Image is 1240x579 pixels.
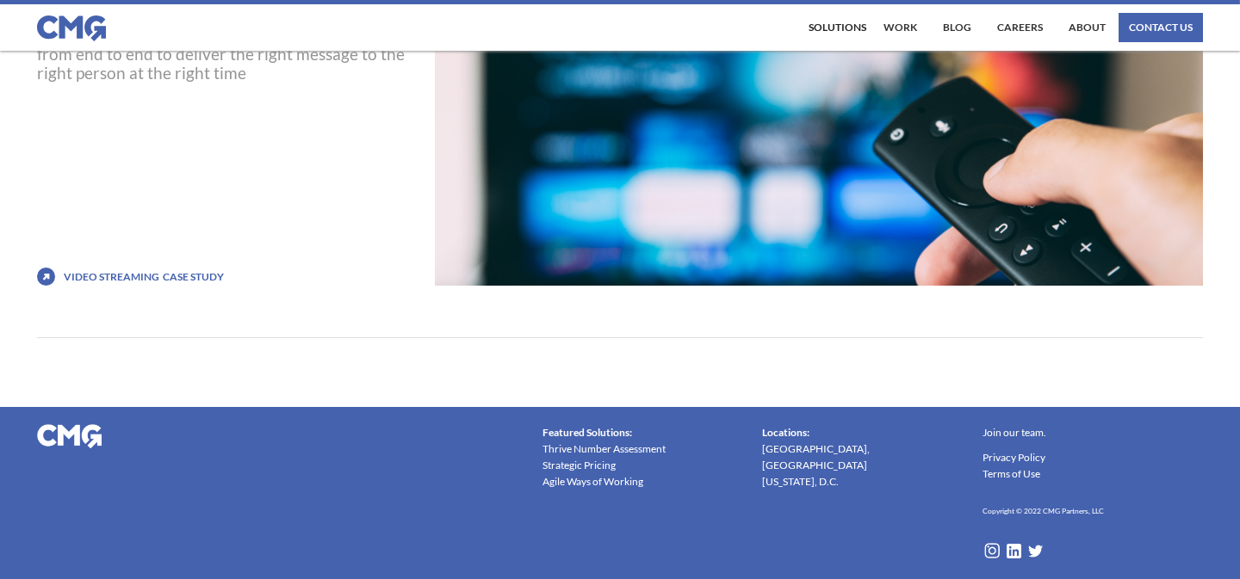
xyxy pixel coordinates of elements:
[762,424,809,440] div: Locations:
[762,473,839,490] a: [US_STATE], D.C.
[809,22,866,33] div: Solutions
[939,13,976,42] a: Blog
[64,271,159,283] div: Video Streaming
[37,15,106,41] img: CMG logo in blue.
[37,268,55,286] img: icon with arrow pointing up and to the right.
[983,424,1046,440] a: Join our team.
[542,424,632,440] div: Featured Solutions:
[37,26,421,83] div: Defining and executing a dynamic marketing plan from end to end to deliver the right message to t...
[1129,22,1193,33] div: contact us
[1005,542,1023,560] img: LinkedIn icon in white
[37,424,102,448] img: CMG logo in white
[542,440,666,457] a: Thrive Number Assessment
[542,473,643,490] a: Agile Ways of Working
[879,13,921,42] a: work
[1026,542,1045,560] img: twitter icon in white
[1064,13,1110,42] a: About
[983,465,1040,482] a: Terms of Use
[983,449,1045,465] a: Privacy Policy
[983,541,1001,560] img: instagram icon in white
[163,268,224,286] div: Case STUDY
[542,457,616,473] a: Strategic Pricing
[762,440,962,473] a: [GEOGRAPHIC_DATA], [GEOGRAPHIC_DATA]
[983,503,1104,519] h6: Copyright © 2022 CMG Partners, LLC
[993,13,1047,42] a: Careers
[37,268,421,286] a: icon with arrow pointing up and to the right.Video StreamingCase STUDY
